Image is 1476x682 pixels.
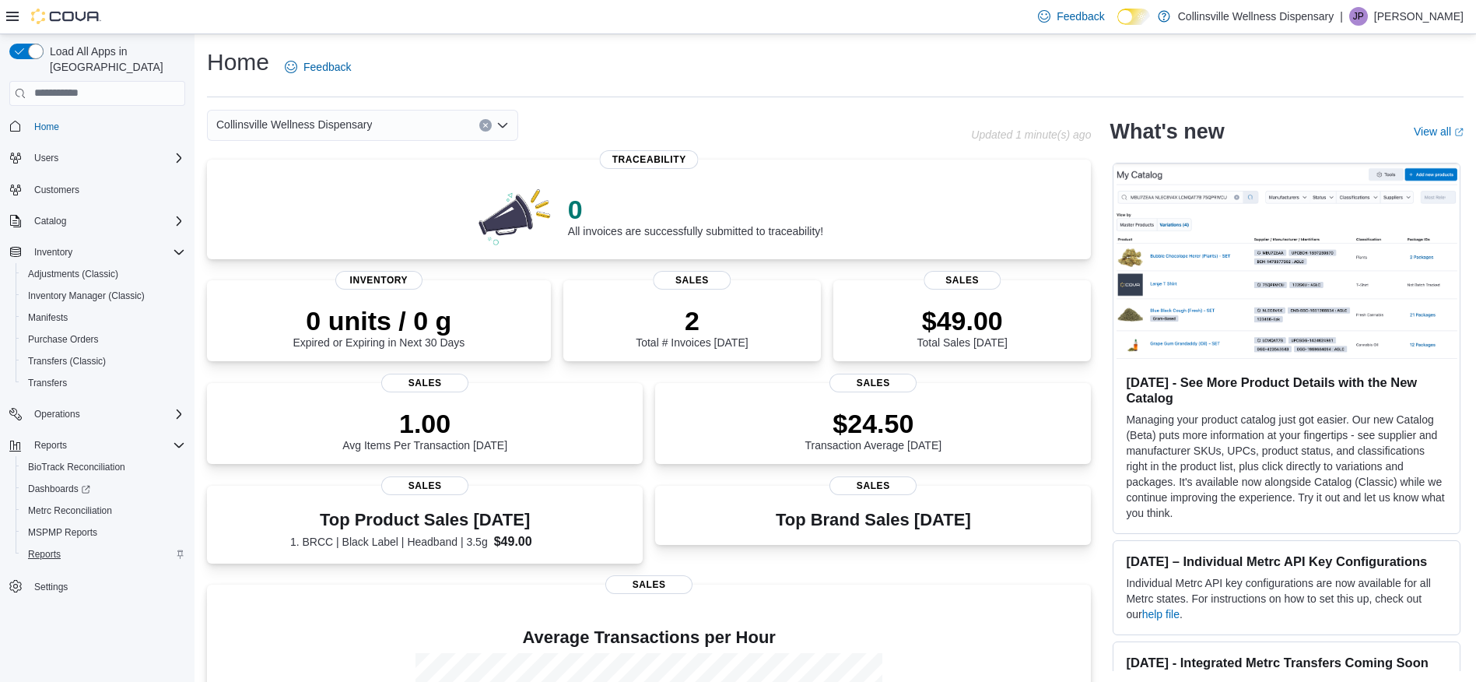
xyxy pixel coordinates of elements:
[28,436,73,455] button: Reports
[31,9,101,24] img: Cova
[22,545,67,564] a: Reports
[22,374,185,392] span: Transfers
[22,501,185,520] span: Metrc Reconciliation
[1349,7,1368,26] div: Jenny Pigford
[34,215,66,227] span: Catalog
[16,456,191,478] button: BioTrack Reconciliation
[22,501,118,520] a: Metrc Reconciliation
[1126,412,1447,521] p: Managing your product catalog just got easier. Our new Catalog (Beta) puts more information at yo...
[28,436,185,455] span: Reports
[28,405,86,424] button: Operations
[654,271,731,290] span: Sales
[22,352,112,371] a: Transfers (Classic)
[44,44,185,75] span: Load All Apps in [GEOGRAPHIC_DATA]
[22,458,131,476] a: BioTrack Reconciliation
[279,51,357,83] a: Feedback
[28,355,106,367] span: Transfers (Classic)
[34,408,80,420] span: Operations
[1374,7,1464,26] p: [PERSON_NAME]
[22,330,105,349] a: Purchase Orders
[28,268,118,280] span: Adjustments (Classic)
[1353,7,1364,26] span: JP
[1032,1,1110,32] a: Feedback
[293,305,465,349] div: Expired or Expiring in Next 30 Days
[16,263,191,285] button: Adjustments (Classic)
[28,118,65,136] a: Home
[3,147,191,169] button: Users
[22,458,185,476] span: BioTrack Reconciliation
[28,578,74,596] a: Settings
[16,307,191,329] button: Manifests
[600,150,699,169] span: Traceability
[22,480,96,498] a: Dashboards
[22,545,185,564] span: Reports
[22,352,185,371] span: Transfers (Classic)
[475,185,556,247] img: 0
[1057,9,1104,24] span: Feedback
[568,194,823,225] p: 0
[28,212,72,230] button: Catalog
[16,522,191,543] button: MSPMP Reports
[34,439,67,452] span: Reports
[494,533,560,551] dd: $49.00
[28,149,65,167] button: Users
[917,305,1008,336] p: $49.00
[28,483,90,495] span: Dashboards
[636,305,748,349] div: Total # Invoices [DATE]
[28,117,185,136] span: Home
[9,109,185,638] nav: Complex example
[22,374,73,392] a: Transfers
[805,408,942,452] div: Transaction Average [DATE]
[1126,655,1447,670] h3: [DATE] - Integrated Metrc Transfers Coming Soon
[1110,119,1224,144] h2: What's new
[3,115,191,138] button: Home
[16,478,191,500] a: Dashboards
[28,243,185,262] span: Inventory
[568,194,823,237] div: All invoices are successfully submitted to traceability!
[16,543,191,565] button: Reports
[924,271,1001,290] span: Sales
[22,287,151,305] a: Inventory Manager (Classic)
[1142,608,1180,620] a: help file
[3,575,191,597] button: Settings
[293,305,465,336] p: 0 units / 0 g
[479,119,492,132] button: Clear input
[22,523,103,542] a: MSPMP Reports
[1454,128,1464,137] svg: External link
[917,305,1008,349] div: Total Sales [DATE]
[3,210,191,232] button: Catalog
[16,285,191,307] button: Inventory Manager (Classic)
[335,271,422,290] span: Inventory
[22,287,185,305] span: Inventory Manager (Classic)
[28,405,185,424] span: Operations
[636,305,748,336] p: 2
[28,526,97,539] span: MSPMP Reports
[16,350,191,372] button: Transfers (Classic)
[381,374,468,392] span: Sales
[1178,7,1334,26] p: Collinsville Wellness Dispensary
[1126,554,1447,569] h3: [DATE] – Individual Metrc API Key Configurations
[28,243,79,262] button: Inventory
[34,246,72,258] span: Inventory
[3,403,191,425] button: Operations
[34,152,58,164] span: Users
[28,180,185,199] span: Customers
[28,333,99,346] span: Purchase Orders
[1126,374,1447,406] h3: [DATE] - See More Product Details with the New Catalog
[22,330,185,349] span: Purchase Orders
[1117,25,1118,26] span: Dark Mode
[805,408,942,439] p: $24.50
[290,511,559,529] h3: Top Product Sales [DATE]
[34,581,68,593] span: Settings
[34,184,79,196] span: Customers
[3,241,191,263] button: Inventory
[303,59,351,75] span: Feedback
[28,548,61,561] span: Reports
[3,434,191,456] button: Reports
[1117,9,1150,25] input: Dark Mode
[28,149,185,167] span: Users
[28,377,67,389] span: Transfers
[496,119,509,132] button: Open list of options
[28,504,112,517] span: Metrc Reconciliation
[829,374,917,392] span: Sales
